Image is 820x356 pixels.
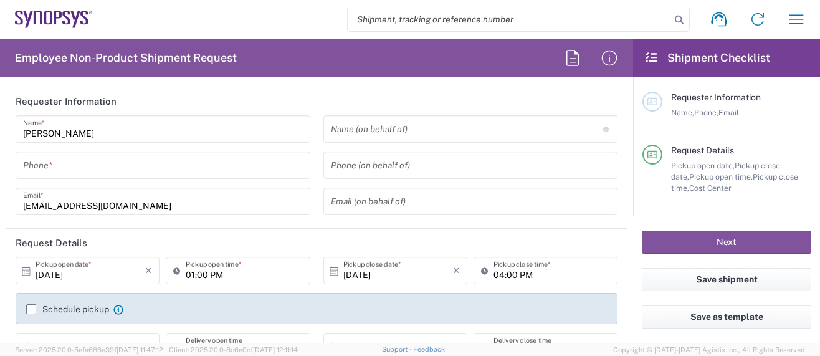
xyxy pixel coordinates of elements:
[16,95,117,108] h2: Requester Information
[16,237,87,249] h2: Request Details
[644,51,770,65] h2: Shipment Checklist
[689,172,753,181] span: Pickup open time,
[169,346,298,354] span: Client: 2025.20.0-8c6e0cf
[694,108,718,117] span: Phone,
[642,305,811,329] button: Save as template
[671,145,734,155] span: Request Details
[413,345,445,353] a: Feedback
[253,346,298,354] span: [DATE] 12:11:14
[718,108,739,117] span: Email
[348,7,670,31] input: Shipment, tracking or reference number
[671,161,735,170] span: Pickup open date,
[671,108,694,117] span: Name,
[671,92,761,102] span: Requester Information
[145,261,152,281] i: ×
[453,261,460,281] i: ×
[26,304,109,314] label: Schedule pickup
[642,268,811,291] button: Save shipment
[613,344,805,355] span: Copyright © [DATE]-[DATE] Agistix Inc., All Rights Reserved
[382,345,413,353] a: Support
[689,183,732,193] span: Cost Center
[642,231,811,254] button: Next
[15,51,237,65] h2: Employee Non-Product Shipment Request
[15,346,163,354] span: Server: 2025.20.0-5efa686e39f
[117,346,163,354] span: [DATE] 11:47:12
